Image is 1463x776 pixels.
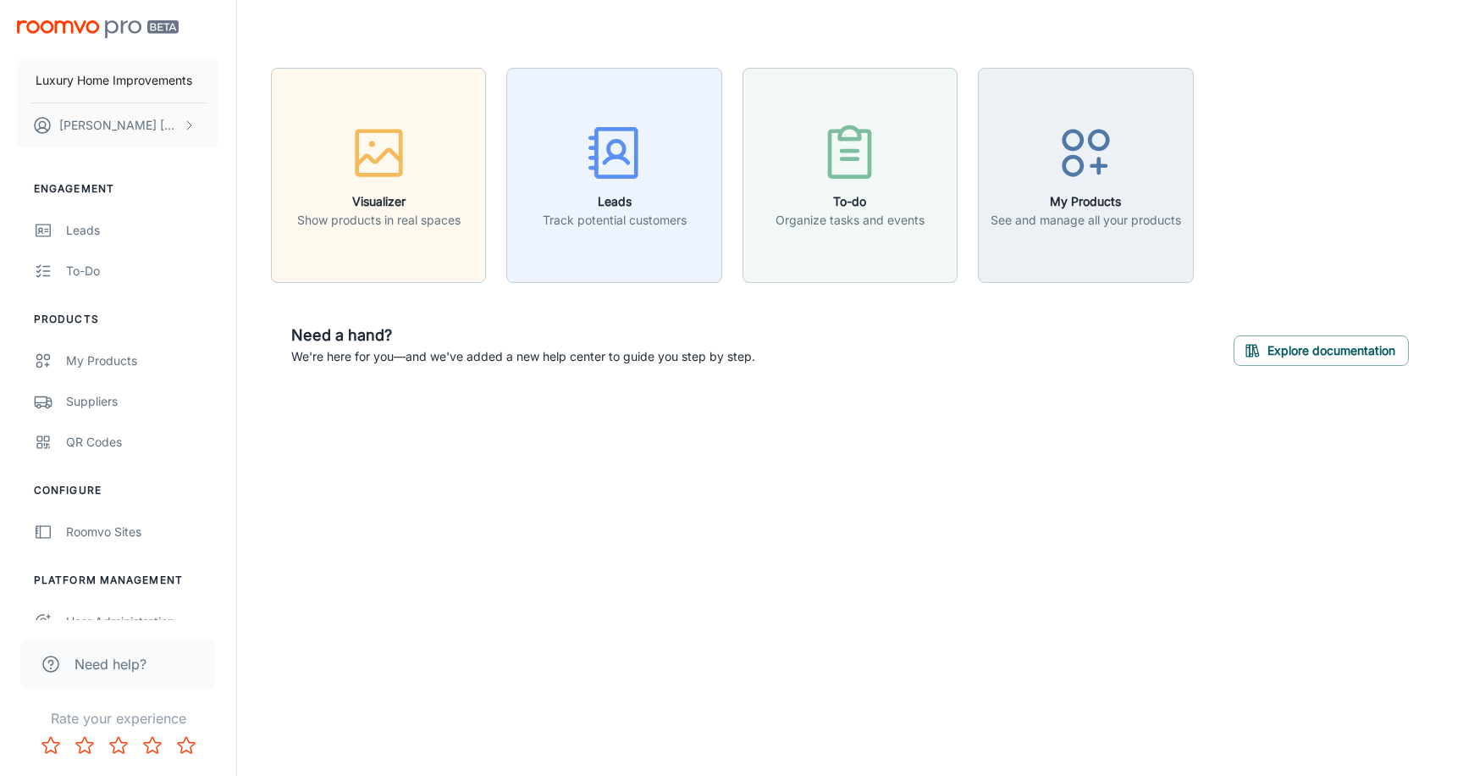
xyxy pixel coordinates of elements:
[291,347,755,366] p: We're here for you—and we've added a new help center to guide you step by step.
[66,392,219,411] div: Suppliers
[66,352,219,370] div: My Products
[776,192,925,211] h6: To-do
[66,433,219,452] div: QR Codes
[743,68,958,283] button: To-doOrganize tasks and events
[297,211,461,230] p: Show products in real spaces
[297,192,461,211] h6: Visualizer
[991,211,1181,230] p: See and manage all your products
[978,68,1193,283] button: My ProductsSee and manage all your products
[59,116,179,135] p: [PERSON_NAME] [PERSON_NAME]
[271,68,486,283] button: VisualizerShow products in real spaces
[36,71,192,90] p: Luxury Home Improvements
[743,166,958,183] a: To-doOrganize tasks and events
[66,221,219,240] div: Leads
[291,324,755,347] h6: Need a hand?
[17,58,219,103] button: Luxury Home Improvements
[543,211,687,230] p: Track potential customers
[17,20,179,38] img: Roomvo PRO Beta
[776,211,925,230] p: Organize tasks and events
[978,166,1193,183] a: My ProductsSee and manage all your products
[543,192,687,211] h6: Leads
[1234,335,1409,366] button: Explore documentation
[506,166,721,183] a: LeadsTrack potential customers
[991,192,1181,211] h6: My Products
[1234,341,1409,358] a: Explore documentation
[17,103,219,147] button: [PERSON_NAME] [PERSON_NAME]
[66,262,219,280] div: To-do
[506,68,721,283] button: LeadsTrack potential customers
